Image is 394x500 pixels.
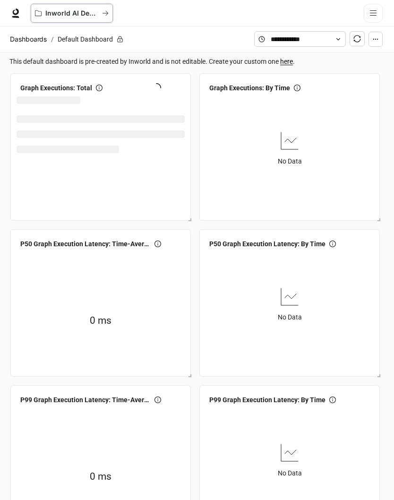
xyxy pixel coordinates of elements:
span: Graph Executions: Total [20,83,92,93]
span: Dashboards [10,34,47,45]
article: No Data [278,156,302,166]
span: P99 Graph Execution Latency: Time-Averaged [20,395,151,405]
span: info-circle [154,241,161,247]
span: 0 ms [90,313,111,328]
span: sync [353,35,361,43]
span: info-circle [329,397,336,403]
span: This default dashboard is pre-created by Inworld and is not editable. Create your custom one . [9,56,386,67]
article: Default Dashboard [56,30,115,48]
span: info-circle [96,85,103,91]
span: / [51,34,54,44]
p: Inworld AI Demos [45,9,98,17]
span: info-circle [294,85,300,91]
span: info-circle [329,241,336,247]
article: No Data [278,468,302,478]
span: P99 Graph Execution Latency: By Time [209,395,325,405]
span: P50 Graph Execution Latency: Time-Averaged [20,239,151,249]
span: info-circle [154,397,161,403]
span: loading [152,83,161,93]
button: Dashboards [8,34,49,45]
button: All workspaces [31,4,113,23]
a: here [280,58,293,65]
span: P50 Graph Execution Latency: By Time [209,239,325,249]
button: open drawer [364,4,383,23]
article: No Data [278,312,302,322]
span: Graph Executions: By Time [209,83,290,93]
span: 0 ms [90,469,111,484]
